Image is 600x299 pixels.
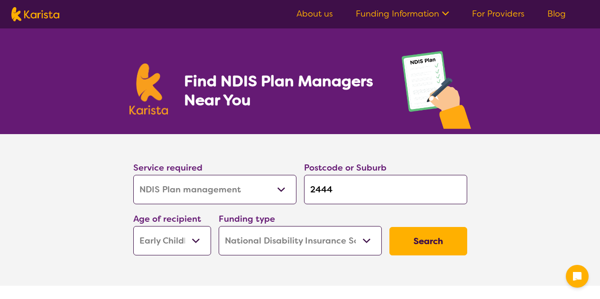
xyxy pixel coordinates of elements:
img: Karista logo [11,7,59,21]
h1: Find NDIS Plan Managers Near You [184,72,382,109]
label: Postcode or Suburb [304,162,387,173]
input: Type [304,175,467,204]
a: For Providers [472,8,525,19]
label: Service required [133,162,203,173]
a: Blog [547,8,566,19]
img: plan-management [402,51,471,134]
img: Karista logo [129,63,168,115]
a: About us [296,8,333,19]
label: Age of recipient [133,213,201,225]
button: Search [389,227,467,255]
label: Funding type [219,213,275,225]
a: Funding Information [356,8,449,19]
